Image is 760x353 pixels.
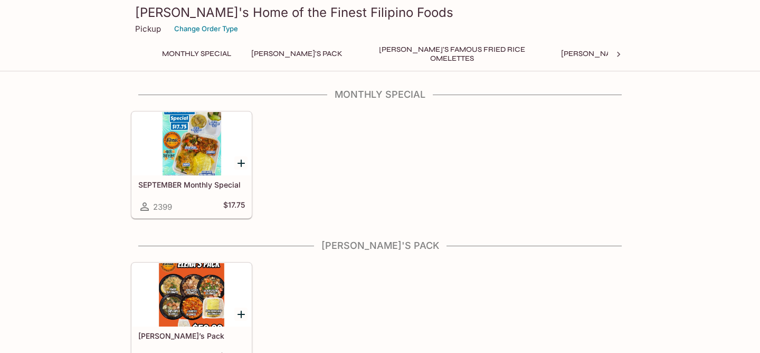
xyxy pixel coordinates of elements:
button: [PERSON_NAME]'s Famous Fried Rice Omelettes [357,47,547,61]
h5: [PERSON_NAME]’s Pack [138,331,245,340]
button: [PERSON_NAME]'s Mixed Plates [555,47,690,61]
button: Add SEPTEMBER Monthly Special [234,156,248,170]
p: Pickup [135,24,161,34]
div: Elena’s Pack [132,263,251,327]
h3: [PERSON_NAME]'s Home of the Finest Filipino Foods [135,4,625,21]
a: SEPTEMBER Monthly Special2399$17.75 [131,112,252,218]
h5: SEPTEMBER Monthly Special [138,180,245,189]
h5: $17.75 [223,200,245,213]
button: [PERSON_NAME]'s Pack [245,47,348,61]
button: Monthly Special [156,47,237,61]
span: 2399 [153,202,172,212]
div: SEPTEMBER Monthly Special [132,112,251,175]
h4: Monthly Special [131,89,629,100]
button: Add Elena’s Pack [234,308,248,321]
h4: [PERSON_NAME]'s Pack [131,240,629,252]
button: Change Order Type [169,21,243,37]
